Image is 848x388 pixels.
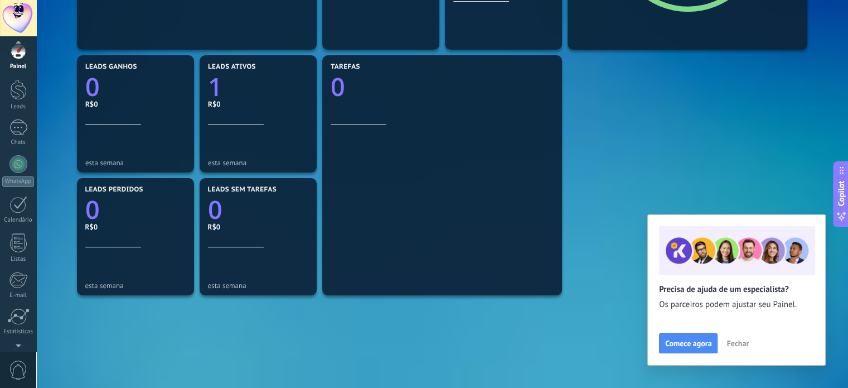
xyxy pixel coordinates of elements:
[85,70,186,104] a: 0
[2,103,35,111] div: Leads
[85,99,186,109] div: R$0
[659,284,814,295] h2: Precisa de ajuda de um especialista?
[85,222,186,232] div: R$0
[659,299,814,310] span: Os parceiros podem ajustar seu Painel.
[331,70,345,104] text: 0
[331,70,554,104] a: 0
[208,70,308,104] a: 1
[208,281,308,290] div: esta semana
[85,63,137,71] span: Leads ganhos
[2,292,35,299] div: E-mail
[85,70,100,104] text: 0
[208,63,256,71] span: Leads ativos
[2,63,35,70] div: Painel
[208,193,222,227] text: 0
[85,186,143,194] span: Leads perdidos
[208,193,308,227] a: 0
[85,159,186,167] div: esta semana
[2,176,34,187] div: WhatsApp
[208,186,277,194] span: Leads sem tarefas
[208,70,222,104] text: 1
[726,339,749,347] span: Fechar
[665,339,711,347] span: Comece agora
[2,256,35,263] div: Listas
[836,180,847,206] span: Copilot
[721,335,754,352] button: Fechar
[2,139,35,146] div: Chats
[331,63,360,71] span: Tarefas
[208,222,308,232] div: R$0
[208,99,308,109] div: R$0
[85,281,186,290] div: esta semana
[2,328,35,336] div: Estatísticas
[659,333,718,353] button: Comece agora
[85,193,100,227] text: 0
[85,193,186,227] a: 0
[208,159,308,167] div: esta semana
[2,217,35,224] div: Calendário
